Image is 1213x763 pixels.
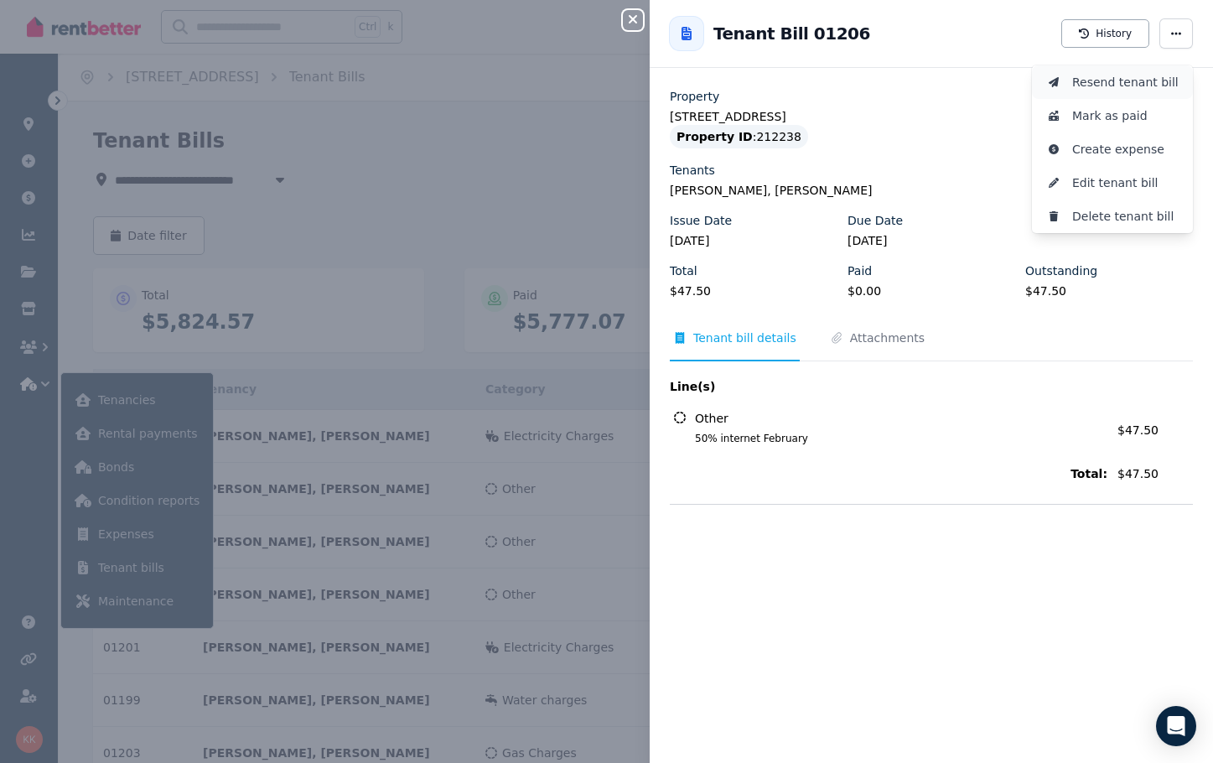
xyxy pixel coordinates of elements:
[670,465,1107,482] span: Total:
[1072,139,1179,159] span: Create expense
[1117,465,1193,482] span: $47.50
[670,108,1193,125] legend: [STREET_ADDRESS]
[848,212,903,229] label: Due Date
[1025,262,1097,279] label: Outstanding
[1072,106,1179,126] span: Mark as paid
[1032,166,1193,200] button: Edit tenant bill
[848,262,872,279] label: Paid
[675,432,1107,445] span: 50% internet February
[670,283,837,299] legend: $47.50
[1061,19,1149,48] button: History
[695,410,728,427] span: Other
[1072,72,1179,92] span: Resend tenant bill
[1117,423,1159,437] span: $47.50
[670,330,1193,361] nav: Tabs
[670,88,719,105] label: Property
[713,22,870,45] h2: Tenant Bill 01206
[1032,132,1193,166] button: Create expense
[848,232,1015,249] legend: [DATE]
[1072,173,1179,193] span: Edit tenant bill
[670,262,697,279] label: Total
[670,212,732,229] label: Issue Date
[848,283,1015,299] legend: $0.00
[1032,65,1193,99] button: Resend tenant bill
[670,125,808,148] div: : 212238
[670,378,1107,395] span: Line(s)
[670,162,715,179] label: Tenants
[676,128,753,145] span: Property ID
[670,232,837,249] legend: [DATE]
[850,330,925,346] span: Attachments
[693,330,796,346] span: Tenant bill details
[1025,283,1193,299] legend: $47.50
[1156,706,1196,746] div: Open Intercom Messenger
[1032,99,1193,132] button: Mark as paid
[670,182,1193,199] legend: [PERSON_NAME], [PERSON_NAME]
[1072,206,1179,226] span: Delete tenant bill
[1032,200,1193,233] button: Delete tenant bill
